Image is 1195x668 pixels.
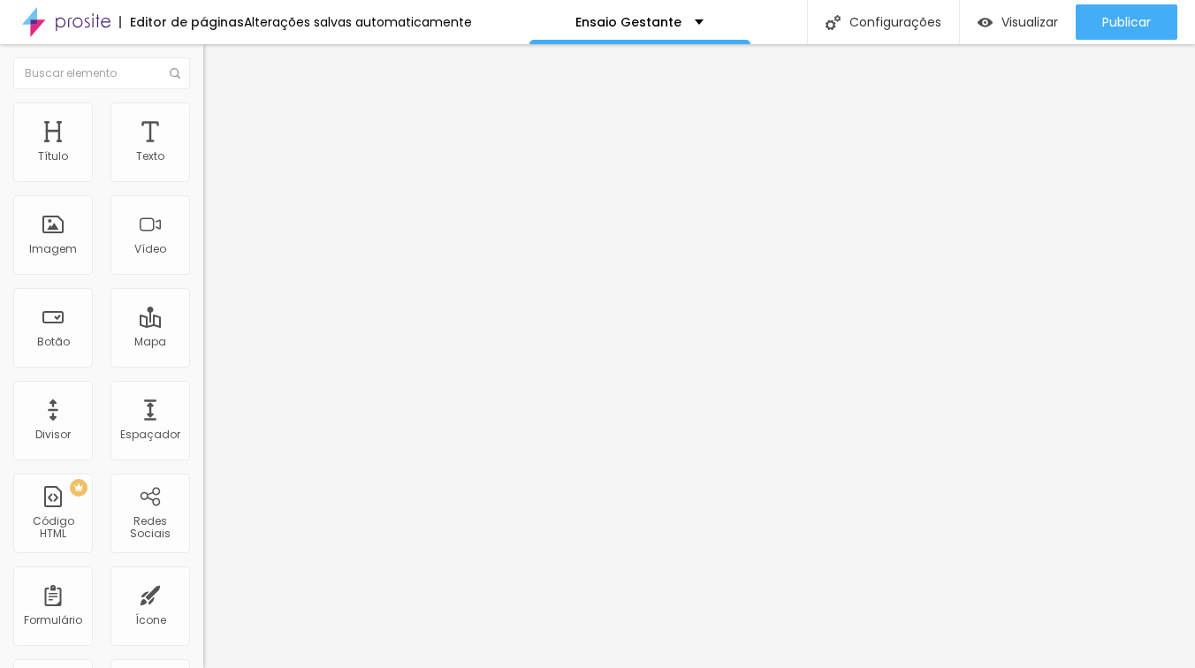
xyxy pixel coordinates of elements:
div: Espaçador [120,429,180,441]
div: Imagem [29,243,77,255]
div: Botão [37,336,70,348]
div: Vídeo [134,243,166,255]
button: Publicar [1076,4,1177,40]
div: Mapa [134,336,166,348]
img: Icone [170,68,180,79]
span: Visualizar [1001,15,1058,29]
div: Ícone [135,614,166,626]
span: Publicar [1102,15,1151,29]
div: Editor de páginas [119,16,244,28]
div: Alterações salvas automaticamente [244,16,472,28]
div: Divisor [35,429,71,441]
div: Título [38,150,68,163]
div: Redes Sociais [115,515,185,541]
div: Texto [136,150,164,163]
div: Formulário [24,614,82,626]
input: Buscar elemento [13,57,190,89]
img: view-1.svg [978,15,993,30]
button: Visualizar [960,4,1076,40]
div: Código HTML [18,515,88,541]
p: Ensaio Gestante [575,16,681,28]
img: Icone [826,15,841,30]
